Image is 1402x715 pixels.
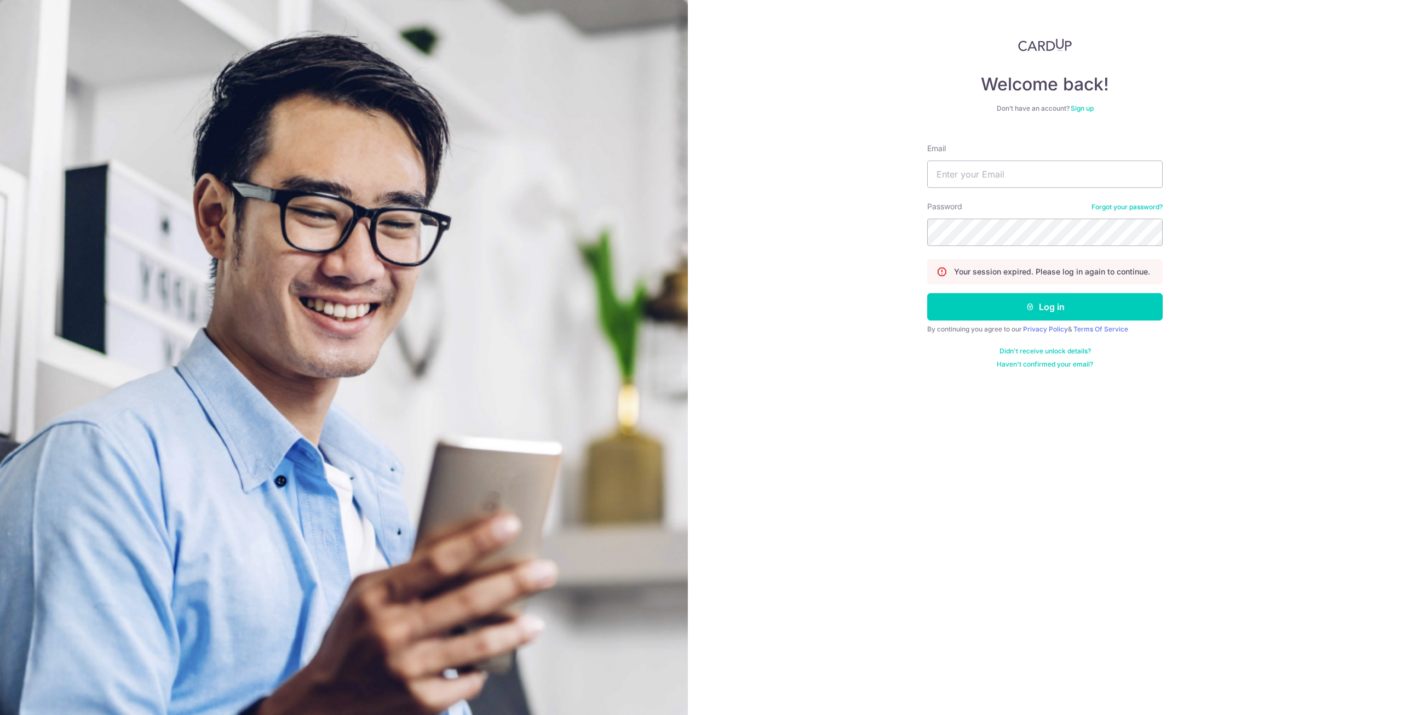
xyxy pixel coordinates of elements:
[1332,682,1391,710] iframe: Opens a widget where you can find more information
[927,73,1163,95] h4: Welcome back!
[997,360,1093,369] a: Haven't confirmed your email?
[954,266,1150,277] p: Your session expired. Please log in again to continue.
[1018,38,1072,52] img: CardUp Logo
[927,201,962,212] label: Password
[1073,325,1128,333] a: Terms Of Service
[1023,325,1068,333] a: Privacy Policy
[1091,203,1163,211] a: Forgot your password?
[927,293,1163,321] button: Log in
[927,161,1163,188] input: Enter your Email
[999,347,1091,356] a: Didn't receive unlock details?
[927,325,1163,334] div: By continuing you agree to our &
[927,143,946,154] label: Email
[927,104,1163,113] div: Don’t have an account?
[1071,104,1094,112] a: Sign up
